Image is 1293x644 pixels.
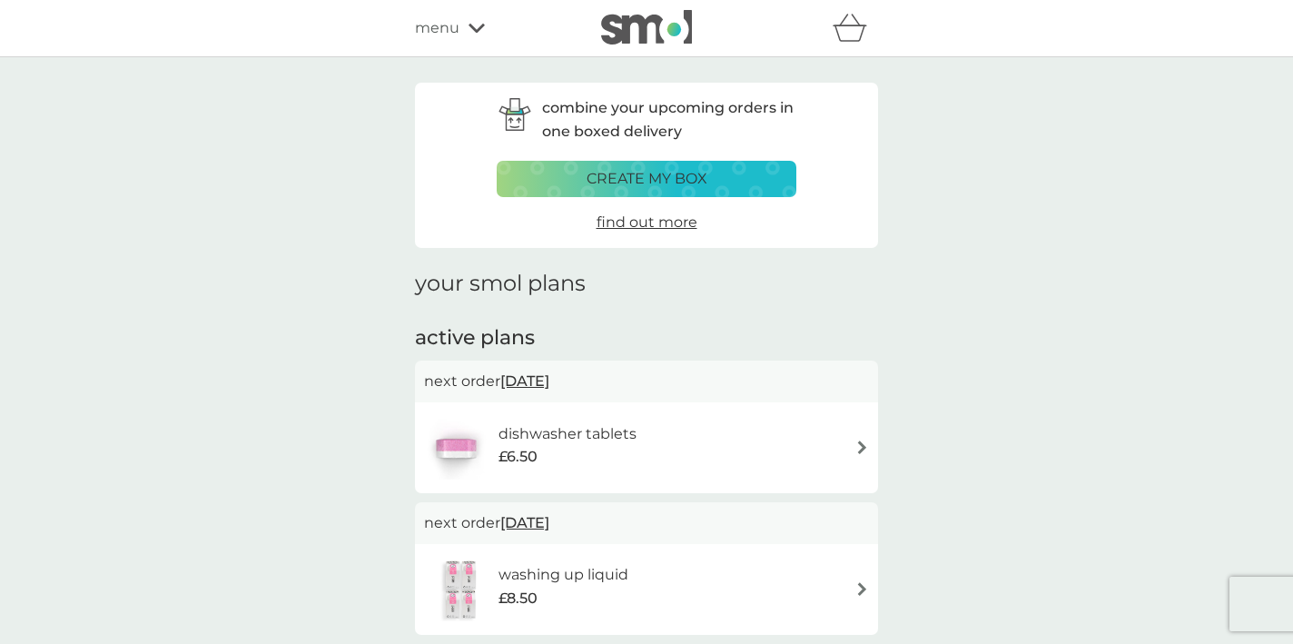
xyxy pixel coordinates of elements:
button: create my box [497,161,796,197]
span: £6.50 [498,445,538,469]
img: arrow right [855,441,869,454]
a: find out more [597,211,697,234]
p: next order [424,370,869,393]
img: washing up liquid [424,558,498,621]
div: basket [833,10,878,46]
p: combine your upcoming orders in one boxed delivery [542,96,796,143]
span: [DATE] [500,505,549,540]
h6: dishwasher tablets [498,422,637,446]
span: find out more [597,213,697,231]
p: next order [424,511,869,535]
span: menu [415,16,459,40]
img: dishwasher tablets [424,416,488,480]
h6: washing up liquid [498,563,628,587]
h1: your smol plans [415,271,878,297]
span: £8.50 [498,587,538,610]
p: create my box [587,167,707,191]
img: arrow right [855,582,869,596]
img: smol [601,10,692,45]
span: [DATE] [500,363,549,399]
h2: active plans [415,324,878,352]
